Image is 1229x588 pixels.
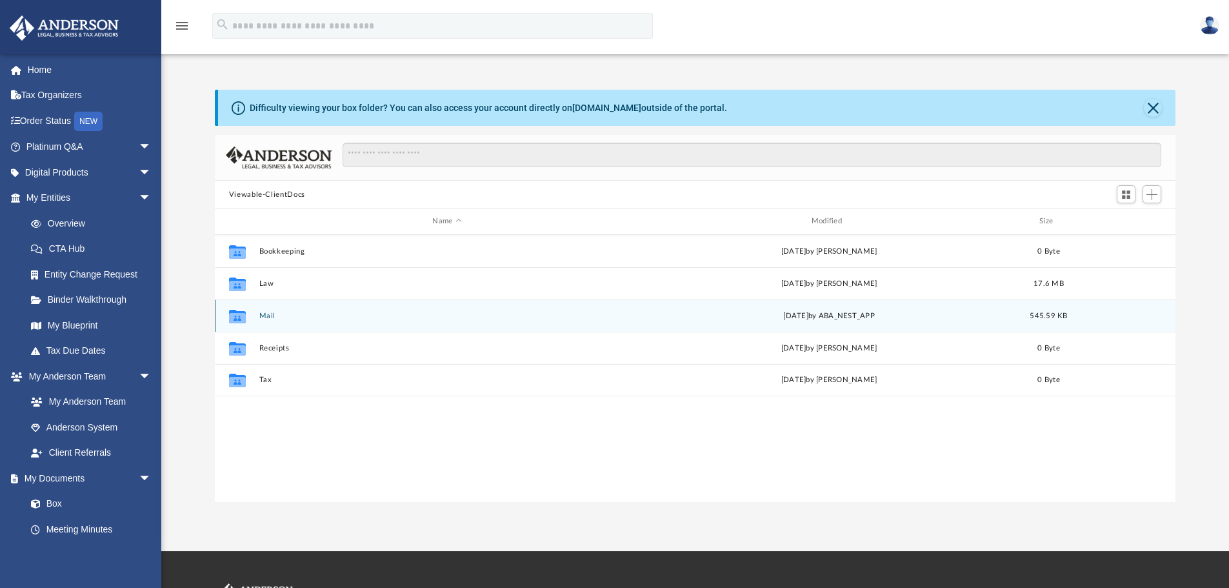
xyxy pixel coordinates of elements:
a: Meeting Minutes [18,516,165,542]
a: Entity Change Request [18,261,171,287]
span: 0 Byte [1037,376,1060,383]
span: 545.59 KB [1030,312,1067,319]
button: Switch to Grid View [1117,185,1136,203]
button: Viewable-ClientDocs [229,189,305,201]
button: Mail [259,312,635,320]
a: Binder Walkthrough [18,287,171,313]
a: Platinum Q&Aarrow_drop_down [9,134,171,160]
a: Client Referrals [18,440,165,466]
span: arrow_drop_down [139,185,165,212]
span: 0 Byte [1037,344,1060,351]
div: Modified [641,216,1017,227]
button: Law [259,279,635,288]
div: grid [215,235,1176,502]
a: Overview [18,210,171,236]
div: [DATE] by [PERSON_NAME] [641,245,1017,257]
img: User Pic [1200,16,1219,35]
button: Receipts [259,344,635,352]
a: Anderson System [18,414,165,440]
a: Digital Productsarrow_drop_down [9,159,171,185]
a: Home [9,57,171,83]
span: arrow_drop_down [139,363,165,390]
i: menu [174,18,190,34]
div: NEW [74,112,103,131]
button: Bookkeeping [259,247,635,256]
a: My Blueprint [18,312,165,338]
div: Size [1023,216,1074,227]
a: Forms Library [18,542,158,568]
div: [DATE] by ABA_NEST_APP [641,310,1017,321]
div: Name [258,216,635,227]
span: arrow_drop_down [139,159,165,186]
i: search [215,17,230,32]
div: Difficulty viewing your box folder? You can also access your account directly on outside of the p... [250,101,727,115]
button: Add [1143,185,1162,203]
a: My Anderson Teamarrow_drop_down [9,363,165,389]
a: My Anderson Team [18,389,158,415]
a: Tax Organizers [9,83,171,108]
span: arrow_drop_down [139,465,165,492]
a: menu [174,25,190,34]
span: 0 Byte [1037,247,1060,254]
span: 17.6 MB [1034,279,1064,287]
input: Search files and folders [343,143,1161,167]
div: [DATE] by [PERSON_NAME] [641,342,1017,354]
a: My Entitiesarrow_drop_down [9,185,171,211]
button: Tax [259,376,635,384]
a: Box [18,491,158,517]
div: [DATE] by [PERSON_NAME] [641,278,1017,289]
div: id [221,216,253,227]
span: arrow_drop_down [139,134,165,161]
a: CTA Hub [18,236,171,262]
div: id [1080,216,1170,227]
div: [DATE] by [PERSON_NAME] [641,374,1017,386]
a: [DOMAIN_NAME] [572,103,641,113]
img: Anderson Advisors Platinum Portal [6,15,123,41]
a: Order StatusNEW [9,108,171,134]
a: Tax Due Dates [18,338,171,364]
button: Close [1144,99,1162,117]
a: My Documentsarrow_drop_down [9,465,165,491]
